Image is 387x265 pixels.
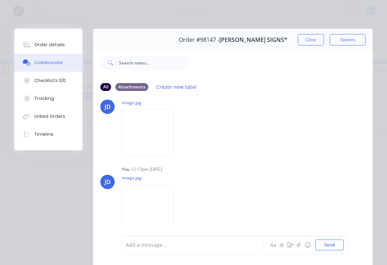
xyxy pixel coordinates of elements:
[131,166,162,173] div: 12:17pm [DATE]
[303,241,312,249] button: ☺
[315,240,344,250] button: Send
[119,56,190,70] input: Search notes...
[122,100,181,106] p: image.jpg
[115,83,148,91] div: Attachments
[277,241,286,249] button: @
[34,131,53,138] div: Timeline
[105,102,111,111] div: JD
[179,37,219,43] span: Order #98147 -
[153,82,201,92] button: Create new label
[105,178,111,186] div: JD
[14,36,82,54] button: Order details
[34,95,54,102] div: Tracking
[14,107,82,125] button: Linked Orders
[298,34,324,45] button: Close
[34,59,63,66] div: Collaborate
[122,166,129,173] div: You
[34,77,66,84] div: Checklists 0/0
[14,72,82,90] button: Checklists 0/0
[34,42,65,48] div: Order details
[34,113,65,120] div: Linked Orders
[14,125,82,143] button: Timeline
[269,241,277,249] button: Aa
[14,54,82,72] button: Collaborate
[122,175,181,181] p: image.jpg
[330,34,365,45] button: Options
[14,90,82,107] button: Tracking
[219,37,287,43] span: [PERSON_NAME] SIGNS*
[100,83,111,91] div: All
